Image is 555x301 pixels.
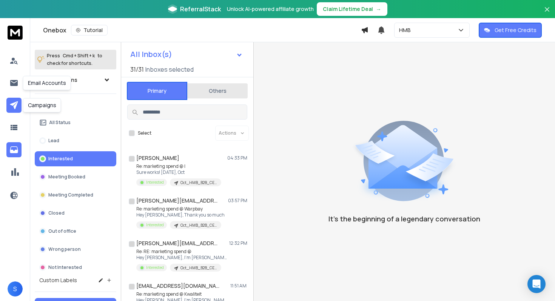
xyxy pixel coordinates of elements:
[187,83,248,99] button: Others
[43,25,361,35] div: Onebox
[48,192,93,198] p: Meeting Completed
[136,282,219,290] h1: [EMAIL_ADDRESS][DOMAIN_NAME]
[542,5,552,23] button: Close banner
[399,26,414,34] p: HMB
[376,5,381,13] span: →
[48,228,76,234] p: Out of office
[48,138,59,144] p: Lead
[136,212,225,218] p: Hey [PERSON_NAME], Thank you so much
[49,120,71,126] p: All Status
[317,2,387,16] button: Claim Lifetime Deal→
[35,151,116,166] button: Interested
[136,169,221,175] p: Sure works! [DATE], Oct
[130,51,172,58] h1: All Inbox(s)
[228,198,247,204] p: 03:57 PM
[48,264,82,270] p: Not Interested
[23,98,61,112] div: Campaigns
[127,82,187,100] button: Primary
[328,213,480,224] p: It’s the beginning of a legendary conversation
[35,115,116,130] button: All Status
[35,169,116,184] button: Meeting Booked
[136,197,219,204] h1: [PERSON_NAME][EMAIL_ADDRESS][DOMAIN_NAME]
[479,23,542,38] button: Get Free Credits
[136,154,179,162] h1: [PERSON_NAME]
[35,72,116,88] button: All Campaigns
[48,156,73,162] p: Interested
[180,5,221,14] span: ReferralStack
[180,223,217,228] p: Oct_HMB_B2B_CEO_India_11-100
[35,242,116,257] button: Wrong person
[48,210,65,216] p: Closed
[35,100,116,111] h3: Filters
[71,25,108,35] button: Tutorial
[8,281,23,296] button: S
[495,26,536,34] p: Get Free Credits
[229,240,247,246] p: 12:32 PM
[130,65,144,74] span: 31 / 31
[138,130,151,136] label: Select
[146,222,164,228] p: Interested
[136,249,227,255] p: Re: RE: marketing spend @
[145,65,194,74] h3: Inboxes selected
[227,5,314,13] p: Unlock AI-powered affiliate growth
[136,291,227,297] p: Re: marketing spend @ Kwaliteit
[227,155,247,161] p: 04:33 PM
[47,52,102,67] p: Press to check for shortcuts.
[23,76,71,90] div: Email Accounts
[136,206,225,212] p: Re: marketing spend @ Warpbay
[136,163,221,169] p: Re: marketing spend @ I
[35,206,116,221] button: Closed
[180,265,217,271] p: Oct_HMB_B2B_CEO_India_11-100
[230,283,247,289] p: 11:51 AM
[146,180,164,185] p: Interested
[180,180,217,186] p: Oct_HMB_B2B_CEO_India_11-100
[35,224,116,239] button: Out of office
[527,275,546,293] div: Open Intercom Messenger
[35,133,116,148] button: Lead
[48,174,85,180] p: Meeting Booked
[35,187,116,203] button: Meeting Completed
[35,260,116,275] button: Not Interested
[124,47,249,62] button: All Inbox(s)
[48,246,81,252] p: Wrong person
[146,265,164,270] p: Interested
[136,255,227,261] p: Hey [PERSON_NAME], I’m [PERSON_NAME], I lead
[39,276,77,284] h3: Custom Labels
[62,51,96,60] span: Cmd + Shift + k
[136,240,219,247] h1: [PERSON_NAME][EMAIL_ADDRESS][DOMAIN_NAME]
